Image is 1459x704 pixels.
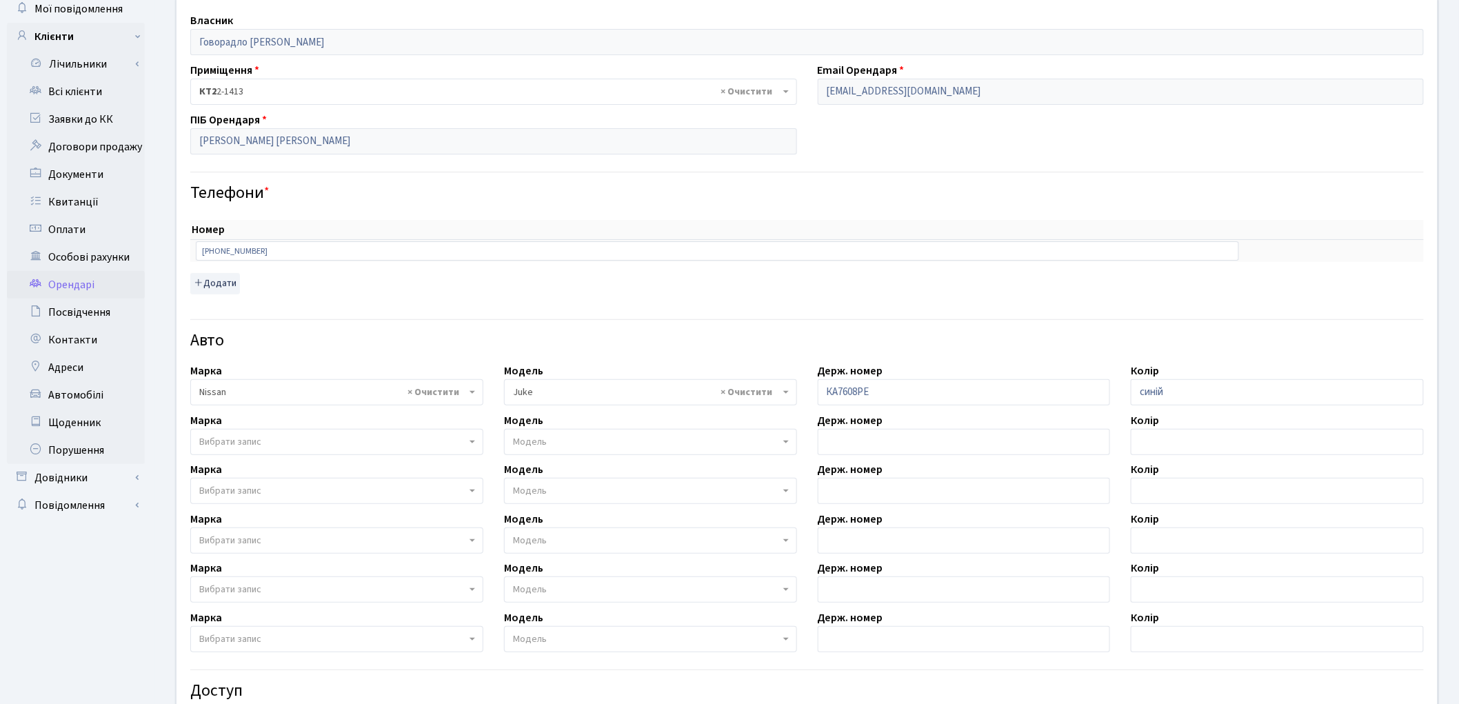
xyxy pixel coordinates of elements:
label: Колір [1131,461,1159,478]
label: Марка [190,412,222,429]
a: Адреси [7,354,145,381]
h4: Авто [190,331,1424,351]
a: Документи [7,161,145,188]
a: Орендарі [7,271,145,299]
a: Заявки до КК [7,105,145,133]
label: Модель [504,363,543,379]
span: Модель [513,484,547,498]
label: Власник [190,12,233,29]
span: Juke [504,379,797,405]
span: Модель [513,534,547,547]
a: Лічильники [16,50,145,78]
label: Марка [190,511,222,527]
label: Марка [190,560,222,576]
input: Буде використано в якості логіна [818,79,1425,105]
label: Колір [1131,511,1159,527]
span: Nissan [199,385,466,399]
span: Nissan [190,379,483,405]
span: <b>КТ2</b>&nbsp;&nbsp;&nbsp;2-1413 [190,79,797,105]
span: <b>КТ2</b>&nbsp;&nbsp;&nbsp;2-1413 [199,85,780,99]
label: Марка [190,610,222,626]
span: Вибрати запис [199,435,261,449]
label: ПІБ Орендаря [190,112,267,128]
a: Повідомлення [7,492,145,519]
label: Держ. номер [818,560,883,576]
label: Email Орендаря [818,62,905,79]
label: Приміщення [190,62,259,79]
span: Модель [513,435,547,449]
a: Посвідчення [7,299,145,326]
a: Довідники [7,464,145,492]
span: Видалити всі елементи [721,385,773,399]
a: Контакти [7,326,145,354]
a: Щоденник [7,409,145,436]
h4: Доступ [190,681,1424,701]
th: Номер [190,220,1245,240]
span: Вибрати запис [199,632,261,646]
span: Видалити всі елементи [407,385,459,399]
a: Оплати [7,216,145,243]
span: Мої повідомлення [34,1,123,17]
label: Держ. номер [818,461,883,478]
label: Марка [190,363,222,379]
label: Колір [1131,560,1159,576]
a: Клієнти [7,23,145,50]
label: Модель [504,610,543,626]
label: Модель [504,511,543,527]
label: Колір [1131,610,1159,626]
a: Порушення [7,436,145,464]
a: Автомобілі [7,381,145,409]
label: Колір [1131,363,1159,379]
span: Модель [513,583,547,596]
span: Модель [513,632,547,646]
label: Модель [504,412,543,429]
b: КТ2 [199,85,217,99]
h4: Телефони [190,183,1424,203]
label: Марка [190,461,222,478]
a: Особові рахунки [7,243,145,271]
span: Вибрати запис [199,484,261,498]
label: Колір [1131,412,1159,429]
label: Держ. номер [818,363,883,379]
label: Держ. номер [818,610,883,626]
label: Держ. номер [818,412,883,429]
span: Вибрати запис [199,534,261,547]
a: Квитанції [7,188,145,216]
span: Видалити всі елементи [721,85,773,99]
a: Договори продажу [7,133,145,161]
button: Додати [190,273,240,294]
label: Держ. номер [818,511,883,527]
a: Всі клієнти [7,78,145,105]
label: Модель [504,461,543,478]
span: Вибрати запис [199,583,261,596]
span: Juke [513,385,780,399]
label: Модель [504,560,543,576]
